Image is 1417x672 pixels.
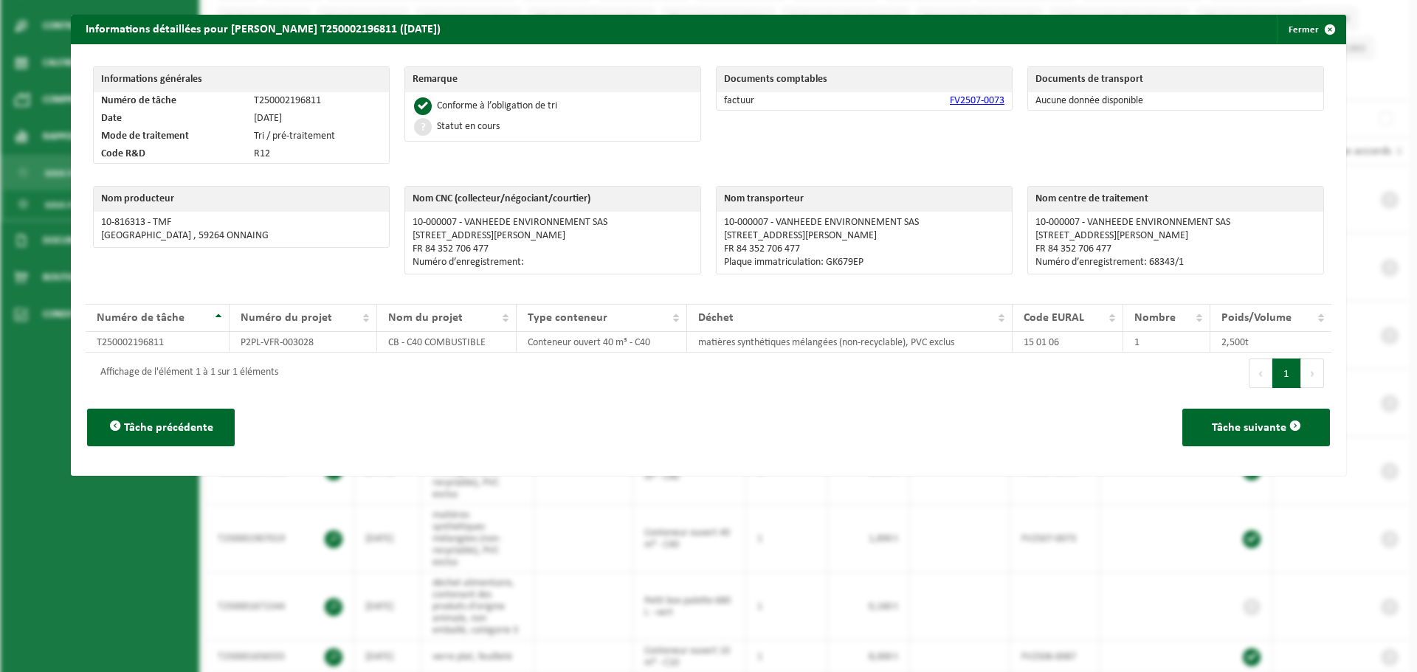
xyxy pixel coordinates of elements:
p: 10-000007 - VANHEEDE ENVIRONNEMENT SAS [724,217,1004,229]
div: Statut en cours [437,122,500,132]
span: Code EURAL [1024,312,1084,324]
p: FR 84 352 706 477 [413,243,693,255]
p: [STREET_ADDRESS][PERSON_NAME] [1035,230,1316,242]
span: Numéro du projet [241,312,332,324]
td: 2,500t [1210,332,1331,353]
td: P2PL-VFR-003028 [230,332,378,353]
th: Informations générales [94,67,389,92]
td: T250002196811 [246,92,389,110]
th: Nom producteur [94,187,389,212]
th: Documents de transport [1028,67,1292,92]
span: Poids/Volume [1221,312,1292,324]
span: Nom du projet [388,312,463,324]
p: [GEOGRAPHIC_DATA] , 59264 ONNAING [101,230,382,242]
td: Conteneur ouvert 40 m³ - C40 [517,332,687,353]
td: Tri / pré-traitement [246,128,389,145]
td: R12 [246,145,389,163]
div: Affichage de l'élément 1 à 1 sur 1 éléments [93,360,278,387]
p: Plaque immatriculation: GK679EP [724,257,1004,269]
p: FR 84 352 706 477 [724,243,1004,255]
button: 1 [1272,358,1301,388]
button: Tâche précédente [87,409,235,446]
p: Numéro d’enregistrement: [413,257,693,269]
span: Numéro de tâche [97,312,185,324]
span: Tâche suivante [1212,422,1286,434]
td: T250002196811 [86,332,230,353]
span: Nombre [1134,312,1176,324]
th: Nom CNC (collecteur/négociant/courtier) [405,187,700,212]
h2: Informations détaillées pour [PERSON_NAME] T250002196811 ([DATE]) [71,15,455,43]
td: factuur [717,92,832,110]
div: Conforme à l’obligation de tri [437,101,557,111]
p: 10-000007 - VANHEEDE ENVIRONNEMENT SAS [1035,217,1316,229]
button: Next [1301,358,1324,388]
p: 10-816313 - TMF [101,217,382,229]
td: [DATE] [246,110,389,128]
button: Tâche suivante [1182,409,1330,446]
td: Aucune donnée disponible [1028,92,1323,110]
td: CB - C40 COMBUSTIBLE [377,332,517,353]
p: [STREET_ADDRESS][PERSON_NAME] [724,230,1004,242]
span: Tâche précédente [124,422,213,434]
th: Documents comptables [717,67,1012,92]
td: 15 01 06 [1013,332,1123,353]
th: Nom centre de traitement [1028,187,1323,212]
td: matières synthétiques mélangées (non-recyclable), PVC exclus [687,332,1013,353]
td: Mode de traitement [94,128,246,145]
button: Fermer [1277,15,1345,44]
a: FV2507-0073 [950,95,1004,106]
p: Numéro d’enregistrement: 68343/1 [1035,257,1316,269]
th: Nom transporteur [717,187,1012,212]
span: Déchet [698,312,734,324]
td: Code R&D [94,145,246,163]
p: FR 84 352 706 477 [1035,243,1316,255]
td: Numéro de tâche [94,92,246,110]
td: 1 [1123,332,1210,353]
p: 10-000007 - VANHEEDE ENVIRONNEMENT SAS [413,217,693,229]
button: Previous [1249,358,1272,388]
td: Date [94,110,246,128]
p: [STREET_ADDRESS][PERSON_NAME] [413,230,693,242]
th: Remarque [405,67,700,92]
span: Type conteneur [528,312,607,324]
